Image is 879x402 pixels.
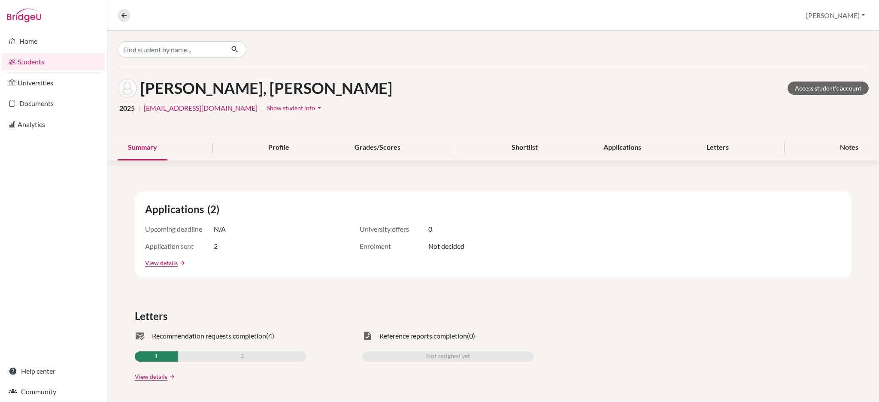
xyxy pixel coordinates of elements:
a: [EMAIL_ADDRESS][DOMAIN_NAME] [144,103,258,113]
span: mark_email_read [135,331,145,341]
div: Applications [593,135,652,160]
a: arrow_forward [178,260,185,266]
span: University offers [360,224,428,234]
div: Letters [696,135,739,160]
span: (4) [266,331,274,341]
a: Students [2,53,105,70]
button: [PERSON_NAME] [802,7,869,24]
a: arrow_forward [167,374,175,380]
span: Applications [145,202,207,217]
a: Home [2,33,105,50]
span: Application sent [145,241,214,251]
button: Show student infoarrow_drop_down [267,101,324,115]
span: 2025 [119,103,135,113]
span: 2 [214,241,218,251]
span: task [362,331,373,341]
div: Shortlist [501,135,548,160]
span: | [138,103,140,113]
a: Analytics [2,116,105,133]
span: (2) [207,202,223,217]
span: Letters [135,308,171,324]
span: Recommendation requests completion [152,331,266,341]
a: View details [145,258,178,267]
span: | [261,103,263,113]
span: Reference reports completion [379,331,467,341]
input: Find student by name... [118,41,224,57]
span: Not decided [428,241,464,251]
a: Help center [2,363,105,380]
div: Summary [118,135,167,160]
a: View details [135,372,167,381]
div: Grades/Scores [344,135,411,160]
a: Documents [2,95,105,112]
span: 1 [155,351,158,362]
a: Universities [2,74,105,91]
img: Bridge-U [7,9,41,22]
span: (0) [467,331,475,341]
img: Taelyn Rose Chen's avatar [118,79,137,98]
span: Show student info [267,104,315,112]
span: Enrolment [360,241,428,251]
span: Upcoming deadline [145,224,214,234]
div: Profile [258,135,300,160]
span: N/A [214,224,226,234]
h1: [PERSON_NAME], [PERSON_NAME] [140,79,392,97]
a: Access student's account [788,82,869,95]
i: arrow_drop_down [315,103,324,112]
span: 3 [240,351,244,362]
span: 0 [428,224,432,234]
div: Notes [830,135,869,160]
span: Not assigned yet [426,351,470,362]
a: Community [2,383,105,400]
